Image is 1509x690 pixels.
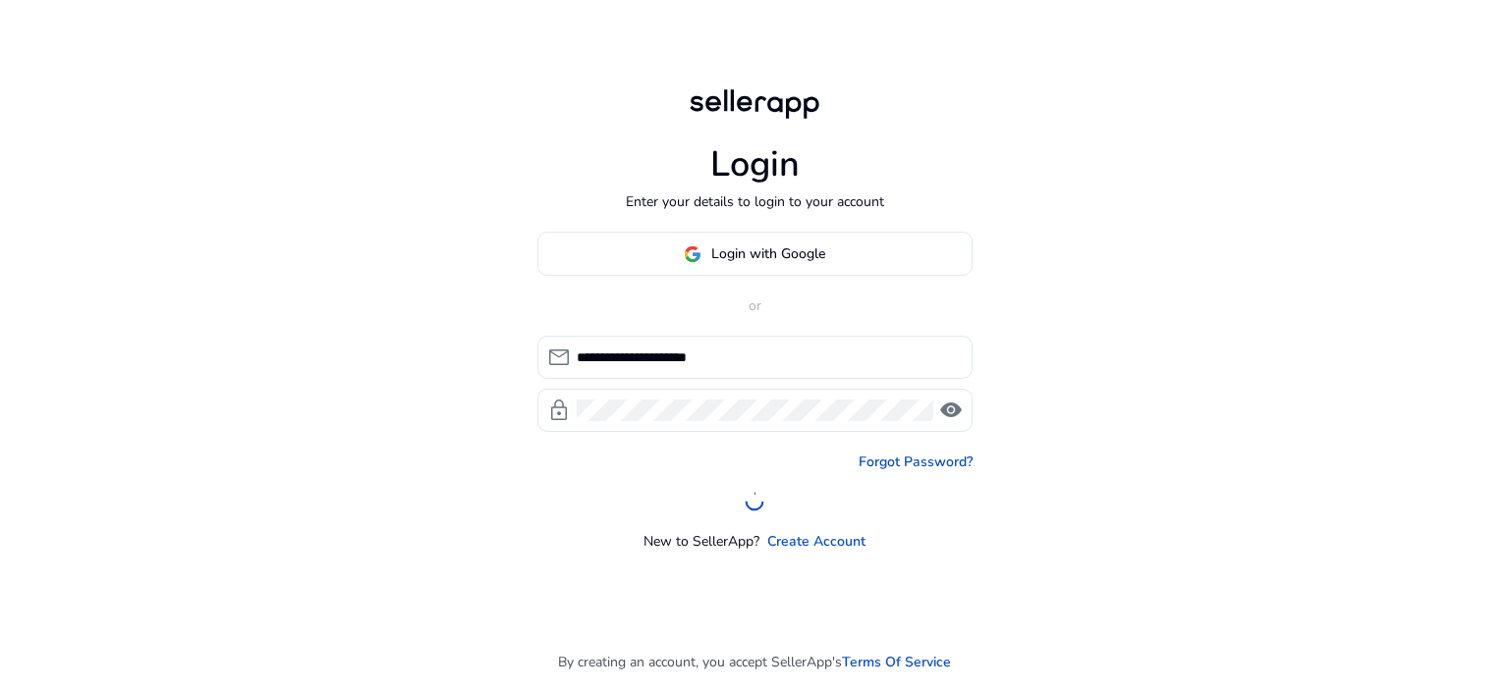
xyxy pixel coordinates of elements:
[842,652,951,672] a: Terms Of Service
[626,191,884,212] p: Enter your details to login to your account
[939,398,963,422] span: visibility
[547,345,571,369] span: mail
[684,245,701,263] img: google-logo.svg
[711,243,825,264] span: Login with Google
[767,531,866,552] a: Create Account
[859,451,973,472] a: Forgot Password?
[537,232,973,276] button: Login with Google
[547,398,571,422] span: lock
[710,143,800,186] h1: Login
[643,531,759,552] p: New to SellerApp?
[537,295,973,316] p: or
